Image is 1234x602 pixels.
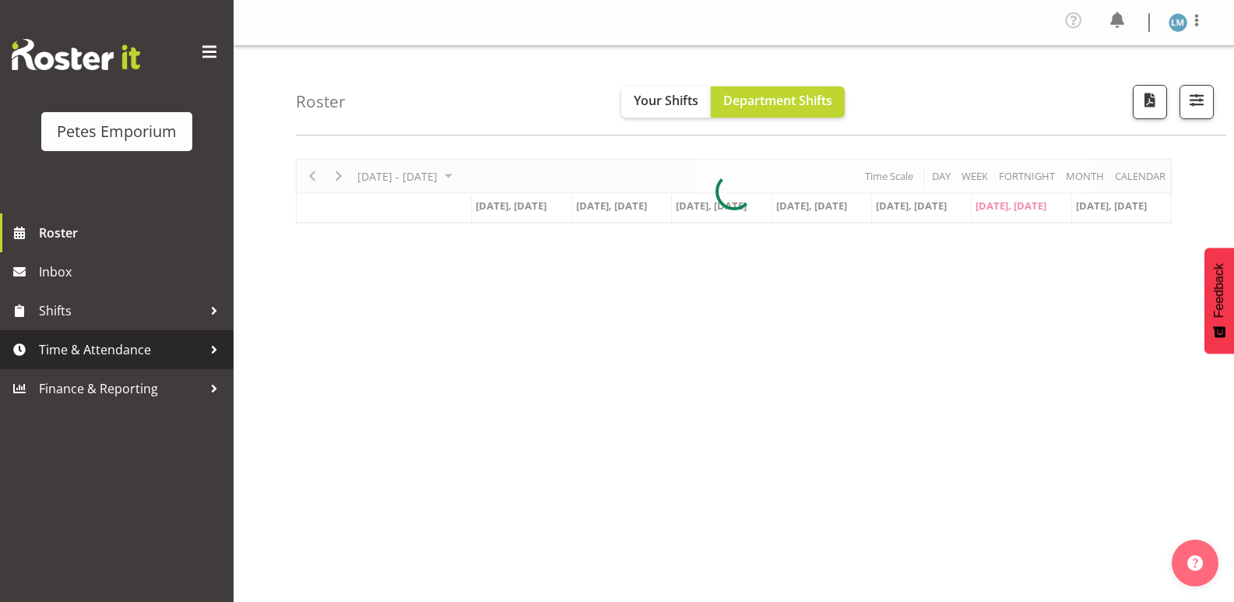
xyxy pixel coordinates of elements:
[634,92,698,109] span: Your Shifts
[1169,13,1187,32] img: lianne-morete5410.jpg
[296,93,346,111] h4: Roster
[57,120,177,143] div: Petes Emporium
[39,260,226,283] span: Inbox
[12,39,140,70] img: Rosterit website logo
[39,377,202,400] span: Finance & Reporting
[39,299,202,322] span: Shifts
[1187,555,1203,571] img: help-xxl-2.png
[1212,263,1226,318] span: Feedback
[1180,85,1214,119] button: Filter Shifts
[711,86,845,118] button: Department Shifts
[621,86,711,118] button: Your Shifts
[39,338,202,361] span: Time & Attendance
[39,221,226,245] span: Roster
[1133,85,1167,119] button: Download a PDF of the roster according to the set date range.
[723,92,832,109] span: Department Shifts
[1204,248,1234,354] button: Feedback - Show survey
